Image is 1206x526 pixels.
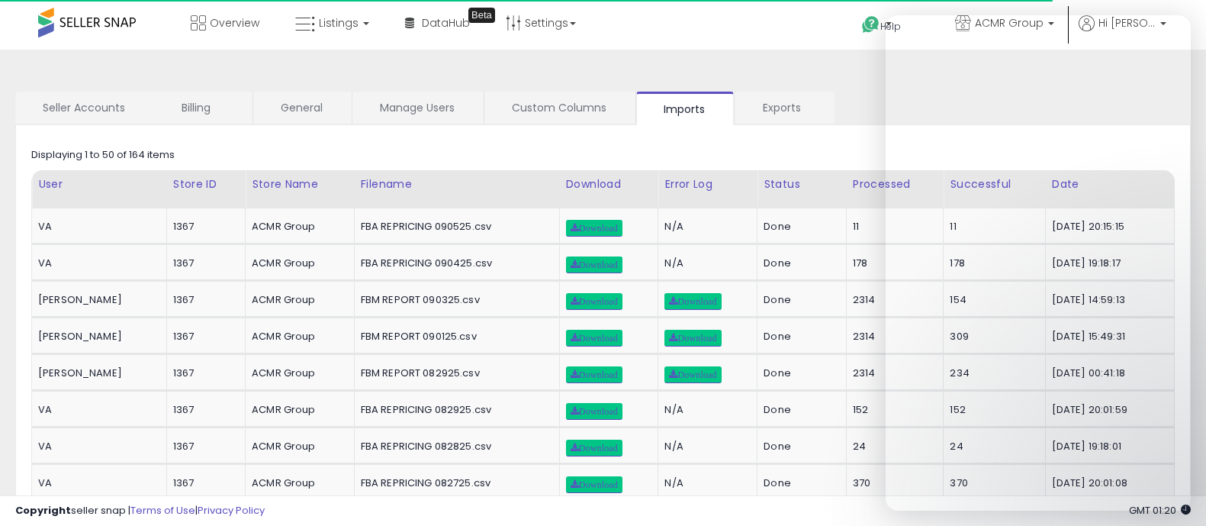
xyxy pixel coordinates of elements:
[361,220,548,234] div: FBA REPRICING 090525.csv
[468,8,495,23] div: Tooltip anchor
[886,15,1191,511] iframe: Intercom live chat
[566,403,622,420] a: Download
[880,20,901,33] span: Help
[566,220,622,237] a: Download
[361,330,548,344] div: FBM REPORT 090125.csv
[664,440,745,453] div: N/A
[566,330,622,347] a: Download
[853,366,932,380] div: 2314
[252,257,343,270] div: ACMR Group
[198,503,265,518] a: Privacy Policy
[571,444,618,453] span: Download
[571,407,618,416] span: Download
[850,4,931,50] a: Help
[361,176,553,192] div: Filename
[173,293,233,307] div: 1367
[571,370,618,379] span: Download
[571,297,618,306] span: Download
[853,293,932,307] div: 2314
[853,330,932,344] div: 2314
[669,334,716,343] span: Download
[173,476,233,490] div: 1367
[173,403,233,417] div: 1367
[361,293,548,307] div: FBM REPORT 090325.csv
[38,403,155,417] div: VA
[361,257,548,270] div: FBA REPRICING 090425.csv
[571,224,618,233] span: Download
[252,403,343,417] div: ACMR Group
[173,366,233,380] div: 1367
[735,92,833,124] a: Exports
[853,220,932,234] div: 11
[38,293,155,307] div: [PERSON_NAME]
[664,220,745,234] div: N/A
[566,366,622,383] a: Download
[252,440,343,453] div: ACMR Group
[252,330,343,344] div: ACMR Group
[15,92,153,124] a: Seller Accounts
[764,257,835,270] div: Done
[861,15,880,34] i: Get Help
[571,260,618,269] span: Download
[669,297,716,306] span: Download
[173,330,233,344] div: 1367
[252,176,348,192] div: Store Name
[38,176,160,192] div: User
[764,330,835,344] div: Done
[361,403,548,417] div: FBA REPRICING 082925.csv
[252,293,343,307] div: ACMR Group
[571,480,618,489] span: Download
[566,257,622,273] a: Download
[764,403,835,417] div: Done
[422,15,470,31] span: DataHub
[764,440,835,453] div: Done
[173,176,239,192] div: Store ID
[252,220,343,234] div: ACMR Group
[352,92,482,124] a: Manage Users
[664,257,745,270] div: N/A
[764,476,835,490] div: Done
[15,504,265,518] div: seller snap | |
[636,92,734,125] a: Imports
[361,366,548,380] div: FBM REPORT 082925.csv
[252,476,343,490] div: ACMR Group
[566,476,622,493] a: Download
[764,220,835,234] div: Done
[853,440,932,453] div: 24
[210,15,259,31] span: Overview
[853,403,932,417] div: 152
[38,220,155,234] div: VA
[38,257,155,270] div: VA
[31,148,175,163] div: Displaying 1 to 50 of 164 items
[853,176,937,192] div: Processed
[38,440,155,453] div: VA
[15,503,71,518] strong: Copyright
[38,366,155,380] div: [PERSON_NAME]
[173,257,233,270] div: 1367
[566,176,652,192] div: Download
[319,15,359,31] span: Listings
[484,92,634,124] a: Custom Columns
[253,92,350,124] a: General
[38,476,155,490] div: VA
[664,330,721,347] a: Download
[669,370,716,379] span: Download
[130,503,195,518] a: Terms of Use
[764,366,835,380] div: Done
[566,293,622,310] a: Download
[664,366,721,383] a: Download
[361,476,548,490] div: FBA REPRICING 082725.csv
[571,334,618,343] span: Download
[173,440,233,453] div: 1367
[664,176,751,192] div: Error Log
[361,440,548,453] div: FBA REPRICING 082825.csv
[566,440,622,457] a: Download
[252,366,343,380] div: ACMR Group
[764,176,840,192] div: Status
[664,293,721,310] a: Download
[853,257,932,270] div: 178
[173,220,233,234] div: 1367
[38,330,155,344] div: [PERSON_NAME]
[853,476,932,490] div: 370
[154,92,251,124] a: Billing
